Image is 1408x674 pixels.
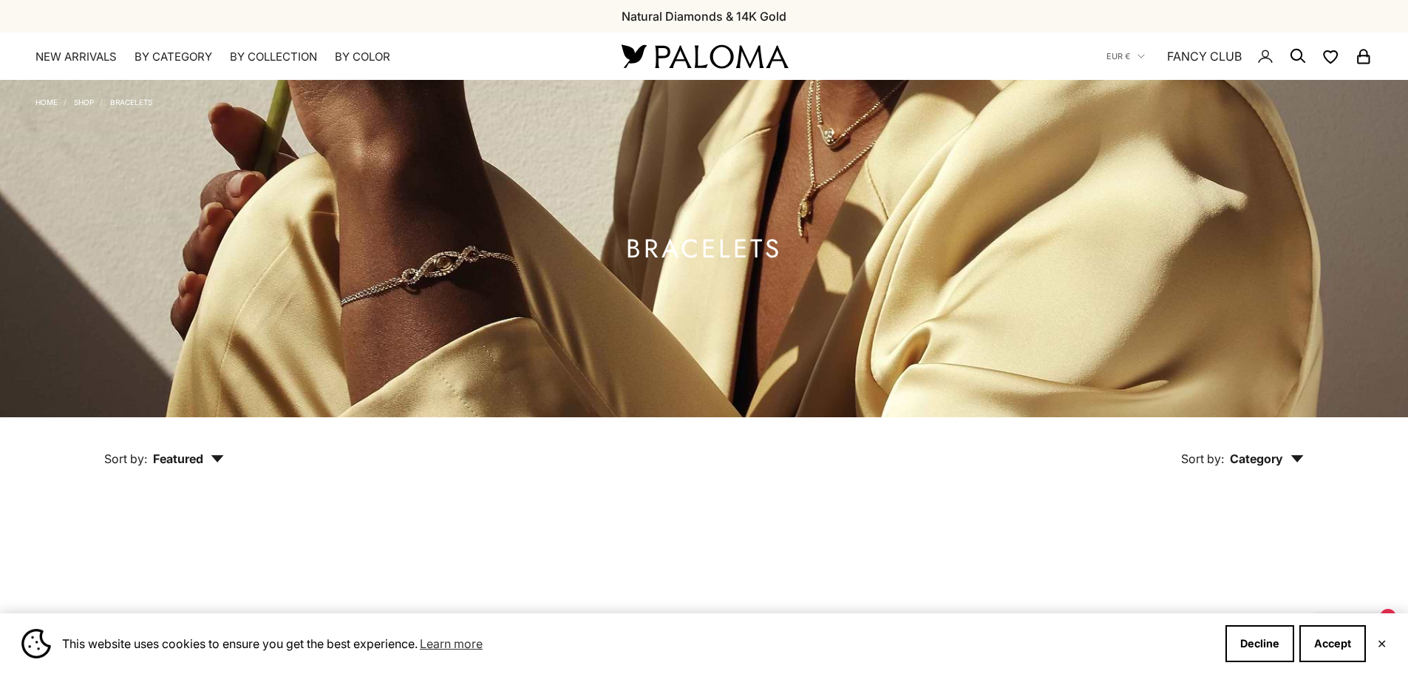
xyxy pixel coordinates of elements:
span: Sort by: [104,451,147,466]
span: Category [1230,451,1304,466]
img: Cookie banner [21,629,51,658]
a: Home [35,98,58,107]
h1: Bracelets [626,240,782,258]
button: EUR € [1106,50,1145,63]
button: Sort by: Category [1147,417,1338,479]
span: Featured [153,451,224,466]
a: NEW ARRIVALS [35,50,117,64]
span: This website uses cookies to ensure you get the best experience. [62,633,1214,655]
span: Sort by: [1181,451,1224,466]
button: Accept [1299,625,1366,662]
a: Learn more [418,633,485,655]
summary: By Color [335,50,390,64]
button: Decline [1225,625,1294,662]
p: Natural Diamonds & 14K Gold [622,7,786,26]
nav: Secondary navigation [1106,33,1373,80]
a: Bracelets [110,98,152,107]
nav: Breadcrumb [35,95,152,107]
button: Sort by: Featured [70,417,258,479]
span: EUR € [1106,50,1130,63]
summary: By Category [135,50,212,64]
button: Close [1377,639,1387,648]
a: FANCY CLUB [1167,47,1242,66]
summary: By Collection [230,50,317,64]
nav: Primary navigation [35,50,586,64]
a: Shop [74,98,94,107]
